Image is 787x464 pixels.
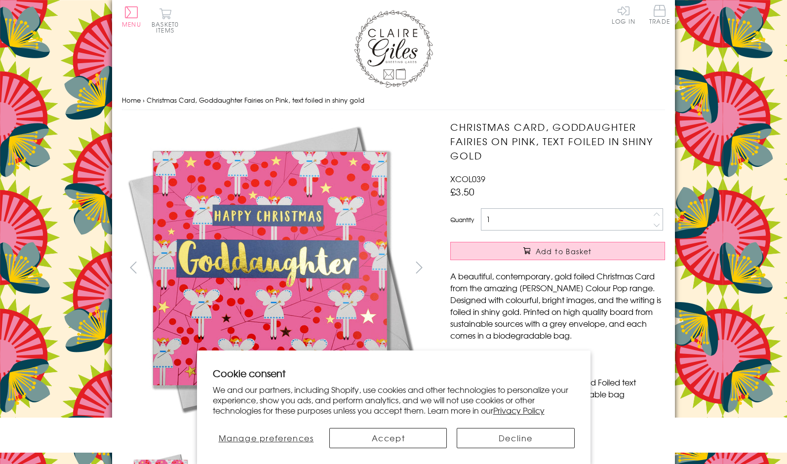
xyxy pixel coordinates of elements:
[536,246,592,256] span: Add to Basket
[431,120,727,416] img: Christmas Card, Goddaughter Fairies on Pink, text foiled in shiny gold
[450,270,665,341] p: A beautiful, contemporary, gold foiled Christmas Card from the amazing [PERSON_NAME] Colour Pop r...
[450,120,665,162] h1: Christmas Card, Goddaughter Fairies on Pink, text foiled in shiny gold
[122,95,141,105] a: Home
[450,215,474,224] label: Quantity
[457,428,574,448] button: Decline
[354,10,433,88] img: Claire Giles Greetings Cards
[612,5,635,24] a: Log In
[147,95,364,105] span: Christmas Card, Goddaughter Fairies on Pink, text foiled in shiny gold
[122,120,418,416] img: Christmas Card, Goddaughter Fairies on Pink, text foiled in shiny gold
[122,90,665,111] nav: breadcrumbs
[649,5,670,26] a: Trade
[213,385,575,415] p: We and our partners, including Shopify, use cookies and other technologies to personalize your ex...
[408,256,431,278] button: next
[156,20,179,35] span: 0 items
[649,5,670,24] span: Trade
[143,95,145,105] span: ›
[122,20,141,29] span: Menu
[213,366,575,380] h2: Cookie consent
[122,6,141,27] button: Menu
[450,242,665,260] button: Add to Basket
[450,185,474,198] span: £3.50
[152,8,179,33] button: Basket0 items
[450,173,485,185] span: XCOL039
[213,428,320,448] button: Manage preferences
[219,432,314,444] span: Manage preferences
[122,256,144,278] button: prev
[493,404,545,416] a: Privacy Policy
[329,428,447,448] button: Accept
